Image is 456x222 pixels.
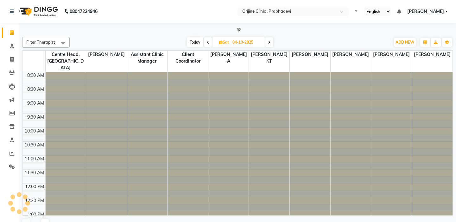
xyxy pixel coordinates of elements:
[407,8,444,15] span: [PERSON_NAME]
[412,51,453,59] span: [PERSON_NAME]
[331,51,371,59] span: [PERSON_NAME]
[127,51,168,65] span: Assistant Clinic Manager
[70,3,98,20] b: 08047224946
[24,197,45,204] div: 12:30 PM
[290,51,330,59] span: [PERSON_NAME]
[26,114,45,120] div: 9:30 AM
[16,3,60,20] img: logo
[208,51,249,65] span: [PERSON_NAME] A
[24,183,45,190] div: 12:00 PM
[396,40,414,45] span: ADD NEW
[23,170,45,176] div: 11:30 AM
[394,38,416,47] button: ADD NEW
[26,40,55,45] span: Filter Therapist
[46,51,86,72] span: Centre Head,[GEOGRAPHIC_DATA]
[218,40,231,45] span: Sat
[23,128,45,134] div: 10:00 AM
[86,51,127,59] span: [PERSON_NAME]
[249,51,289,65] span: [PERSON_NAME] KT
[187,37,203,47] span: Today
[26,72,45,79] div: 8:00 AM
[231,38,262,47] input: 2025-10-04
[26,100,45,107] div: 9:00 AM
[23,142,45,148] div: 10:30 AM
[371,51,412,59] span: [PERSON_NAME]
[168,51,208,65] span: Client Coordinator
[26,86,45,93] div: 8:30 AM
[26,211,45,218] div: 1:00 PM
[23,156,45,162] div: 11:00 AM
